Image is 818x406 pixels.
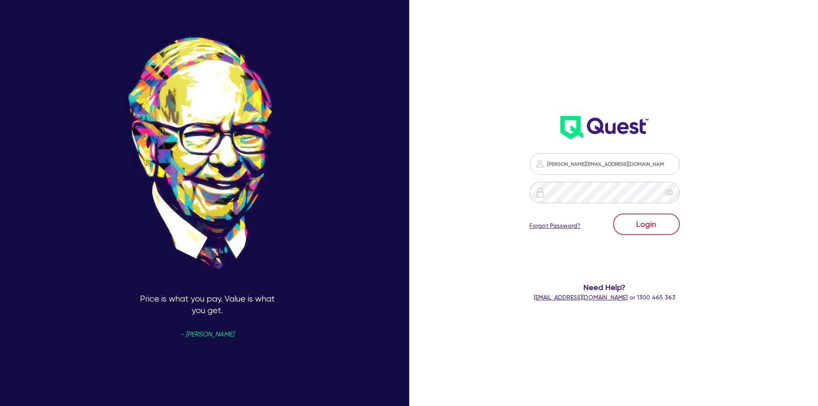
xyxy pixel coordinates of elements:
[534,294,675,301] span: or 1300 465 363
[535,159,545,169] img: icon-password
[529,153,680,175] input: Email address
[535,187,545,198] img: icon-password
[534,294,628,301] a: [EMAIL_ADDRESS][DOMAIN_NAME]
[665,188,673,197] span: eye
[529,221,581,230] a: Forgot Password?
[613,214,680,235] button: Login
[560,116,648,139] img: wH2k97JdezQIQAAAABJRU5ErkJggg==
[180,331,234,338] span: - [PERSON_NAME]
[495,281,715,293] span: Need Help?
